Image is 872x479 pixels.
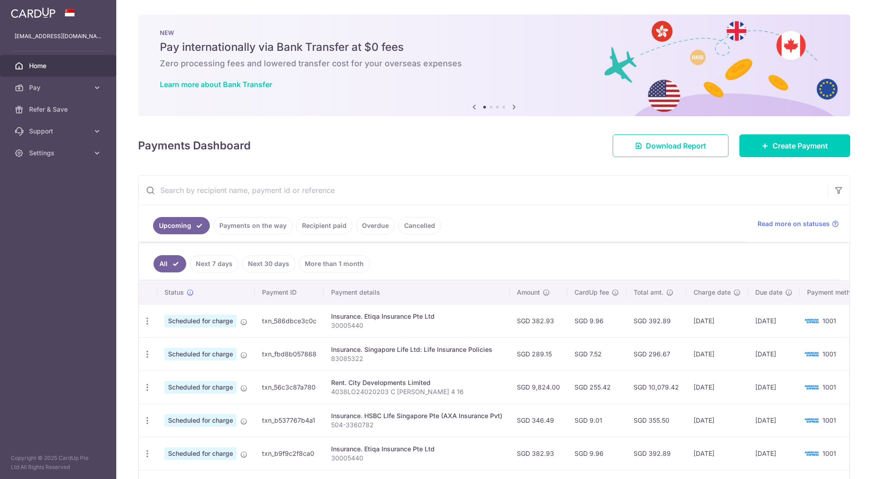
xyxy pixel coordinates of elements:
p: 504-3360782 [331,420,502,430]
span: Pay [29,83,89,92]
a: Recipient paid [296,217,352,234]
span: Status [164,288,184,297]
a: Download Report [613,134,728,157]
th: Payment method [800,281,869,304]
td: SGD 382.93 [510,304,567,337]
span: Create Payment [773,140,828,151]
td: SGD 9.96 [567,437,626,470]
td: txn_fbd8b057868 [255,337,324,370]
td: txn_56c3c87a780 [255,370,324,404]
img: CardUp [11,7,55,18]
span: 1001 [822,449,836,457]
span: 1001 [822,383,836,391]
td: SGD 382.93 [510,437,567,470]
h4: Payments Dashboard [138,138,251,154]
div: Rent. City Developments Limited [331,378,502,387]
td: SGD 289.15 [510,337,567,370]
span: Due date [755,288,783,297]
a: More than 1 month [299,255,370,272]
p: NEW [160,29,828,36]
span: Scheduled for charge [164,348,237,360]
h6: Zero processing fees and lowered transfer cost for your overseas expenses [160,58,828,69]
img: Bank Card [803,316,821,326]
span: Scheduled for charge [164,414,237,427]
span: Total amt. [634,288,664,297]
span: Download Report [646,140,706,151]
td: SGD 255.42 [567,370,626,404]
img: Bank Card [803,382,821,393]
p: 30005440 [331,454,502,463]
span: Read more on statuses [758,219,830,228]
span: Refer & Save [29,105,89,114]
td: [DATE] [686,370,748,404]
p: [EMAIL_ADDRESS][DOMAIN_NAME] [15,32,102,41]
span: Charge date [694,288,731,297]
td: SGD 7.52 [567,337,626,370]
img: Bank Card [803,349,821,360]
td: [DATE] [748,437,800,470]
span: 1001 [822,317,836,325]
td: [DATE] [686,304,748,337]
td: SGD 392.89 [626,304,686,337]
td: SGD 10,079.42 [626,370,686,404]
td: [DATE] [748,404,800,437]
span: Settings [29,148,89,158]
td: SGD 9,824.00 [510,370,567,404]
span: Support [29,127,89,136]
span: Home [29,61,89,70]
td: SGD 346.49 [510,404,567,437]
a: Learn more about Bank Transfer [160,80,272,89]
a: Overdue [356,217,395,234]
td: [DATE] [748,304,800,337]
td: [DATE] [748,370,800,404]
td: SGD 296.67 [626,337,686,370]
a: All [154,255,186,272]
td: [DATE] [748,337,800,370]
th: Payment ID [255,281,324,304]
span: Amount [517,288,540,297]
img: Bank Card [803,415,821,426]
td: SGD 9.96 [567,304,626,337]
td: SGD 9.01 [567,404,626,437]
td: [DATE] [686,437,748,470]
p: 4038LO24020203 C [PERSON_NAME] 4 16 [331,387,502,396]
td: SGD 392.89 [626,437,686,470]
input: Search by recipient name, payment id or reference [139,176,828,205]
img: Bank Card [803,448,821,459]
a: Read more on statuses [758,219,839,228]
span: Scheduled for charge [164,315,237,327]
a: Cancelled [398,217,441,234]
span: Scheduled for charge [164,447,237,460]
div: Insurance. Etiqa Insurance Pte Ltd [331,312,502,321]
th: Payment details [324,281,510,304]
span: 1001 [822,416,836,424]
td: SGD 355.50 [626,404,686,437]
p: 30005440 [331,321,502,330]
a: Payments on the way [213,217,292,234]
div: Insurance. HSBC LIfe Singapore Pte (AXA Insurance Pvt) [331,411,502,420]
span: Scheduled for charge [164,381,237,394]
td: [DATE] [686,337,748,370]
span: 1001 [822,350,836,358]
a: Upcoming [153,217,210,234]
td: txn_586dbce3c0c [255,304,324,337]
img: Bank transfer banner [138,15,850,116]
span: CardUp fee [575,288,609,297]
div: Insurance. Etiqa Insurance Pte Ltd [331,444,502,454]
a: Next 30 days [242,255,295,272]
td: txn_b537767b4a1 [255,404,324,437]
td: [DATE] [686,404,748,437]
td: txn_b9f9c2f8ca0 [255,437,324,470]
h5: Pay internationally via Bank Transfer at $0 fees [160,40,828,54]
a: Next 7 days [190,255,238,272]
a: Create Payment [739,134,850,157]
p: 83085322 [331,354,502,363]
div: Insurance. Singapore Life Ltd: Life Insurance Policies [331,345,502,354]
